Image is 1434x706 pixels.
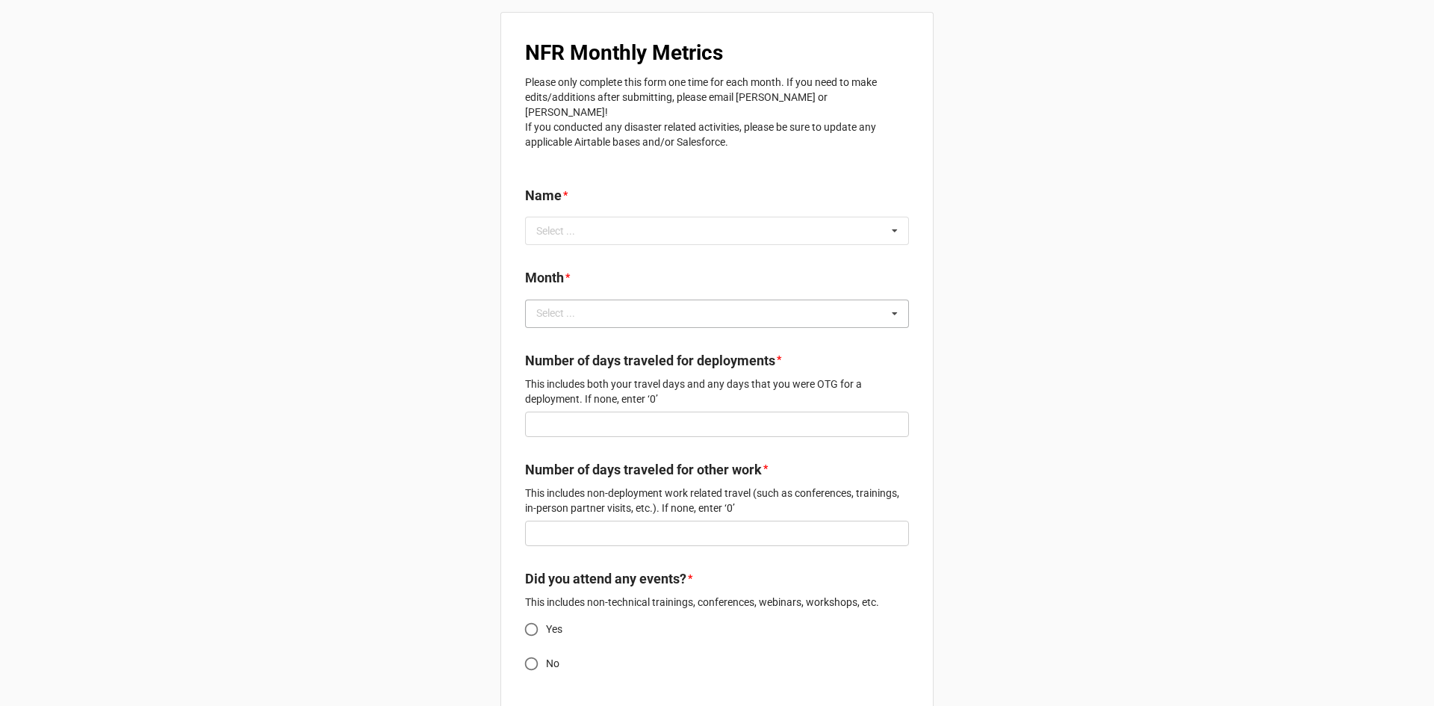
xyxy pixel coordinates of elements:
[525,40,723,65] b: NFR Monthly Metrics
[525,267,564,288] label: Month
[525,75,909,149] p: Please only complete this form one time for each month. If you need to make edits/additions after...
[533,305,597,322] div: Select ...
[525,595,909,610] p: This includes non-technical trainings, conferences, webinars, workshops, etc.
[525,459,762,480] label: Number of days traveled for other work
[546,656,559,672] span: No
[525,185,562,206] label: Name
[525,486,909,515] p: This includes non-deployment work related travel (such as conferences, trainings, in-person partn...
[525,569,686,589] label: Did you attend any events?
[546,622,562,637] span: Yes
[525,377,909,406] p: This includes both your travel days and any days that you were OTG for a deployment. If none, ent...
[533,223,597,240] div: Select ...
[525,350,775,371] label: Number of days traveled for deployments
